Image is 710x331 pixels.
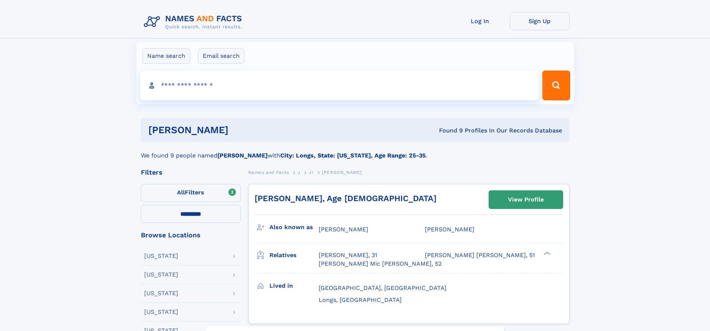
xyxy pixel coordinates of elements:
[141,169,241,176] div: Filters
[198,48,244,64] label: Email search
[140,71,539,100] input: search input
[248,168,289,177] a: Names and Facts
[319,251,377,259] a: [PERSON_NAME], 31
[142,48,190,64] label: Name search
[144,272,178,278] div: [US_STATE]
[141,12,248,32] img: Logo Names and Facts
[144,253,178,259] div: [US_STATE]
[322,170,362,175] span: [PERSON_NAME]
[269,280,319,292] h3: Lived in
[425,226,474,233] span: [PERSON_NAME]
[144,290,178,296] div: [US_STATE]
[217,152,268,159] b: [PERSON_NAME]
[309,170,313,175] span: Jr
[319,296,402,303] span: Longs, [GEOGRAPHIC_DATA]
[297,168,300,177] a: J
[508,191,544,208] div: View Profile
[269,249,319,262] h3: Relatives
[425,251,535,259] a: [PERSON_NAME] [PERSON_NAME], 51
[510,12,569,30] a: Sign Up
[148,125,334,135] h1: [PERSON_NAME]
[309,168,313,177] a: Jr
[319,260,442,268] a: [PERSON_NAME] Mic [PERSON_NAME], 52
[141,232,241,238] div: Browse Locations
[144,309,178,315] div: [US_STATE]
[297,170,300,175] span: J
[542,251,551,256] div: ❯
[489,191,563,209] a: View Profile
[177,189,185,196] span: All
[269,221,319,234] h3: Also known as
[334,127,562,135] div: Found 9 Profiles In Our Records Database
[141,142,569,160] div: We found 9 people named with .
[255,194,436,203] a: [PERSON_NAME], Age [DEMOGRAPHIC_DATA]
[450,12,510,30] a: Log In
[141,184,241,202] label: Filters
[542,71,570,100] button: Search Button
[319,284,446,291] span: [GEOGRAPHIC_DATA], [GEOGRAPHIC_DATA]
[280,152,426,159] b: City: Longs, State: [US_STATE], Age Range: 25-35
[319,226,368,233] span: [PERSON_NAME]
